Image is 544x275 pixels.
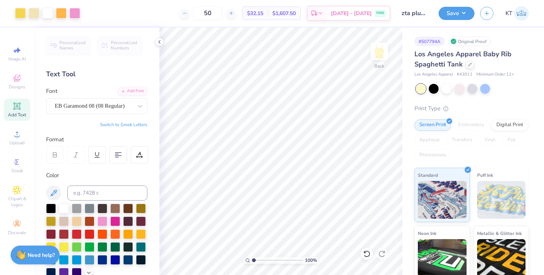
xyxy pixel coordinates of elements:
[414,104,529,113] div: Print Type
[4,196,30,208] span: Clipart & logos
[8,230,26,236] span: Decorate
[396,6,433,21] input: Untitled Design
[117,87,147,96] div: Add Font
[414,134,445,146] div: Applique
[479,134,501,146] div: Vinyl
[59,40,86,51] span: Personalized Names
[447,134,477,146] div: Transfers
[8,56,26,62] span: Image AI
[272,9,296,17] span: $1,607.50
[46,87,57,96] label: Font
[457,71,473,78] span: # 43011
[11,168,23,174] span: Greek
[448,37,491,46] div: Original Proof
[67,185,147,201] input: e.g. 7428 c
[418,181,467,219] img: Standard
[100,122,147,128] button: Switch to Greek Letters
[28,252,55,259] strong: Need help?
[503,134,521,146] div: Foil
[505,9,512,18] span: KT
[331,9,372,17] span: [DATE] - [DATE]
[374,63,384,70] div: Back
[414,119,451,131] div: Screen Print
[505,6,529,21] a: KT
[414,71,453,78] span: Los Angeles Apparel
[418,229,436,237] span: Neon Ink
[46,135,148,144] div: Format
[477,171,493,179] span: Puff Ink
[477,229,522,237] span: Metallic & Glitter Ink
[193,6,223,20] input: – –
[439,7,474,20] button: Save
[8,112,26,118] span: Add Text
[46,171,147,180] div: Color
[414,49,512,69] span: Los Angeles Apparel Baby Rib Spaghetti Tank
[9,84,25,90] span: Designs
[476,71,514,78] span: Minimum Order: 12 +
[372,44,387,59] img: Back
[46,69,147,79] div: Text Tool
[111,40,138,51] span: Personalized Numbers
[247,9,263,17] span: $32.15
[477,181,526,219] img: Puff Ink
[9,140,25,146] span: Upload
[414,37,445,46] div: # 507794A
[514,6,529,21] img: Kylie Teeple
[376,11,384,16] span: FREE
[418,171,438,179] span: Standard
[453,119,489,131] div: Embroidery
[491,119,528,131] div: Digital Print
[305,257,317,264] span: 100 %
[414,150,451,161] div: Rhinestones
